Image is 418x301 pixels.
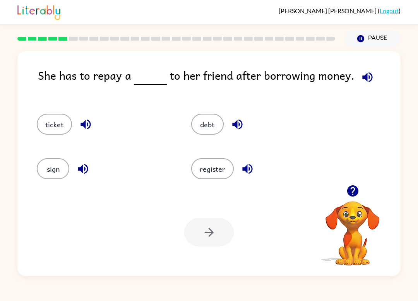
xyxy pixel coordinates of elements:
[279,7,401,14] div: ( )
[279,7,378,14] span: [PERSON_NAME] [PERSON_NAME]
[38,67,401,98] div: She has to repay a to her friend after borrowing money.
[17,3,60,20] img: Literably
[191,114,224,135] button: debt
[191,158,234,179] button: register
[37,158,69,179] button: sign
[380,7,399,14] a: Logout
[314,189,391,267] video: Your browser must support playing .mp4 files to use Literably. Please try using another browser.
[37,114,72,135] button: ticket
[344,30,401,48] button: Pause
